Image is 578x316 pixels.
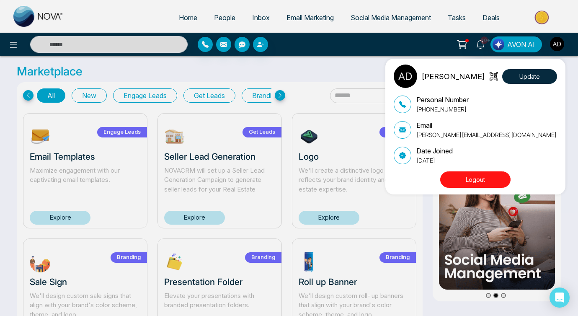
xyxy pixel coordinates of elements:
[416,146,453,156] p: Date Joined
[416,95,469,105] p: Personal Number
[550,288,570,308] div: Open Intercom Messenger
[502,69,557,84] button: Update
[421,71,485,82] p: [PERSON_NAME]
[416,156,453,165] p: [DATE]
[440,171,511,188] button: Logout
[416,105,469,114] p: [PHONE_NUMBER]
[416,130,557,139] p: [PERSON_NAME][EMAIL_ADDRESS][DOMAIN_NAME]
[416,120,557,130] p: Email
